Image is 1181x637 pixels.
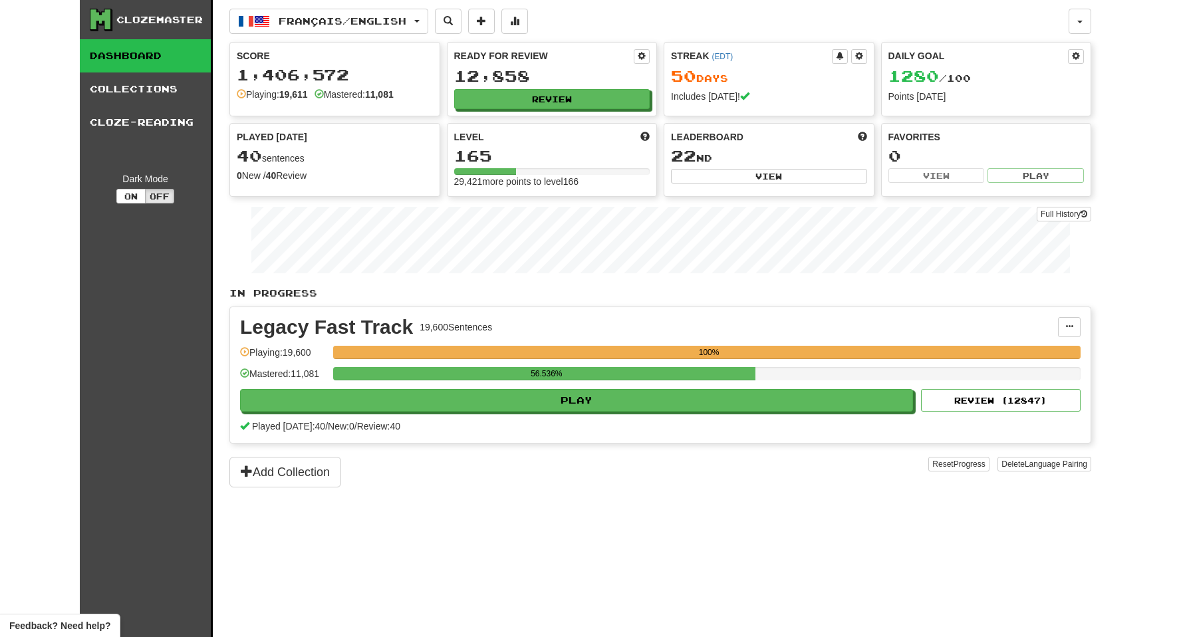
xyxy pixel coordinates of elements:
div: Favorites [888,130,1085,144]
div: Streak [671,49,832,63]
button: View [888,168,985,183]
div: Points [DATE] [888,90,1085,103]
span: Leaderboard [671,130,743,144]
span: 1280 [888,66,939,85]
div: sentences [237,148,433,165]
div: 165 [454,148,650,164]
div: Dark Mode [90,172,201,186]
div: Legacy Fast Track [240,317,413,337]
span: Progress [954,459,985,469]
div: 29,421 more points to level 166 [454,175,650,188]
button: DeleteLanguage Pairing [997,457,1091,471]
div: nd [671,148,867,165]
span: / [325,421,328,432]
button: Play [240,389,913,412]
span: Open feedback widget [9,619,110,632]
div: Mastered: 11,081 [240,367,327,389]
button: View [671,169,867,184]
div: Score [237,49,433,63]
span: Review: 40 [357,421,400,432]
button: More stats [501,9,528,34]
div: 12,858 [454,68,650,84]
span: Language Pairing [1025,459,1087,469]
div: Mastered: [315,88,394,101]
span: / 100 [888,72,971,84]
button: On [116,189,146,203]
div: Includes [DATE]! [671,90,867,103]
button: Play [987,168,1084,183]
strong: 19,611 [279,89,308,100]
span: 40 [237,146,262,165]
span: 50 [671,66,696,85]
div: 19,600 Sentences [420,320,492,334]
span: Français / English [279,15,406,27]
button: Add sentence to collection [468,9,495,34]
span: / [354,421,357,432]
div: Daily Goal [888,49,1069,64]
span: Played [DATE]: 40 [252,421,325,432]
span: Level [454,130,484,144]
div: Playing: 19,600 [240,346,327,368]
button: ResetProgress [928,457,989,471]
strong: 11,081 [365,89,394,100]
p: In Progress [229,287,1091,300]
span: This week in points, UTC [858,130,867,144]
div: 56.536% [337,367,755,380]
a: Collections [80,72,211,106]
a: Cloze-Reading [80,106,211,139]
div: Day s [671,68,867,85]
button: Search sentences [435,9,461,34]
div: New / Review [237,169,433,182]
strong: 0 [237,170,242,181]
span: Score more points to level up [640,130,650,144]
div: 1,406,572 [237,66,433,83]
div: Ready for Review [454,49,634,63]
div: 100% [337,346,1081,359]
div: Playing: [237,88,308,101]
button: Review (12847) [921,389,1081,412]
span: 22 [671,146,696,165]
div: 0 [888,148,1085,164]
a: (EDT) [712,52,733,61]
strong: 40 [266,170,277,181]
div: Clozemaster [116,13,203,27]
span: New: 0 [328,421,354,432]
span: Played [DATE] [237,130,307,144]
button: Review [454,89,650,109]
a: Full History [1037,207,1091,221]
button: Off [145,189,174,203]
a: Dashboard [80,39,211,72]
button: Add Collection [229,457,341,487]
button: Français/English [229,9,428,34]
